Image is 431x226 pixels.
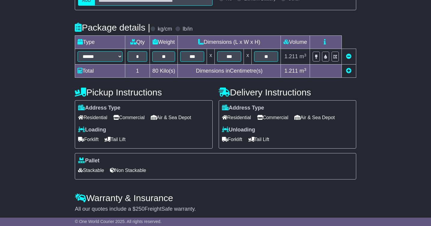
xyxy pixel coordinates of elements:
[257,113,288,122] span: Commercial
[207,49,215,65] td: x
[75,65,125,78] td: Total
[150,36,178,49] td: Weight
[75,23,150,32] h4: Package details |
[75,206,356,212] div: All our quotes include a $ FreightSafe warranty.
[299,68,306,74] span: m
[135,206,144,212] span: 250
[78,113,107,122] span: Residential
[284,68,298,74] span: 1.211
[178,36,281,49] td: Dimensions (L x W x H)
[151,113,191,122] span: Air & Sea Depot
[183,26,193,32] label: lb/in
[113,113,144,122] span: Commercial
[304,53,306,57] sup: 3
[105,135,126,144] span: Tail Lift
[78,135,99,144] span: Forklift
[75,36,125,49] td: Type
[78,158,99,164] label: Pallet
[78,166,104,175] span: Stackable
[78,127,106,133] label: Loading
[152,68,158,74] span: 80
[244,49,252,65] td: x
[222,105,264,111] label: Address Type
[158,26,172,32] label: kg/cm
[78,105,120,111] label: Address Type
[281,36,310,49] td: Volume
[110,166,146,175] span: Non Stackable
[346,53,351,59] a: Remove this item
[150,65,178,78] td: Kilo(s)
[299,53,306,59] span: m
[304,67,306,72] sup: 3
[75,219,162,224] span: © One World Courier 2025. All rights reserved.
[219,87,356,97] h4: Delivery Instructions
[294,113,335,122] span: Air & Sea Depot
[222,113,251,122] span: Residential
[284,53,298,59] span: 1.211
[125,36,150,49] td: Qty
[248,135,269,144] span: Tail Lift
[75,193,356,203] h4: Warranty & Insurance
[222,135,242,144] span: Forklift
[178,65,281,78] td: Dimensions in Centimetre(s)
[125,65,150,78] td: 1
[222,127,255,133] label: Unloading
[75,87,212,97] h4: Pickup Instructions
[346,68,351,74] a: Add new item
